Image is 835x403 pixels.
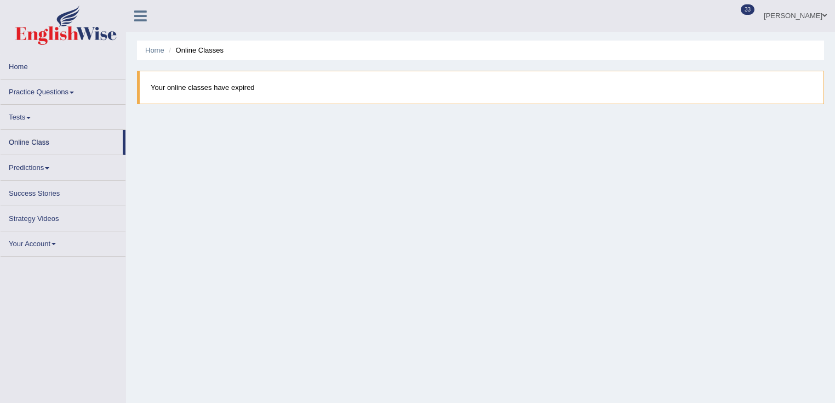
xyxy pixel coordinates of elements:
a: Strategy Videos [1,206,125,228]
span: 33 [741,4,754,15]
a: Practice Questions [1,80,125,101]
li: Online Classes [166,45,224,55]
a: Success Stories [1,181,125,202]
blockquote: Your online classes have expired [137,71,824,104]
a: Your Account [1,231,125,253]
a: Online Class [1,130,123,151]
a: Predictions [1,155,125,177]
a: Home [145,46,164,54]
a: Home [1,54,125,76]
a: Tests [1,105,125,126]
